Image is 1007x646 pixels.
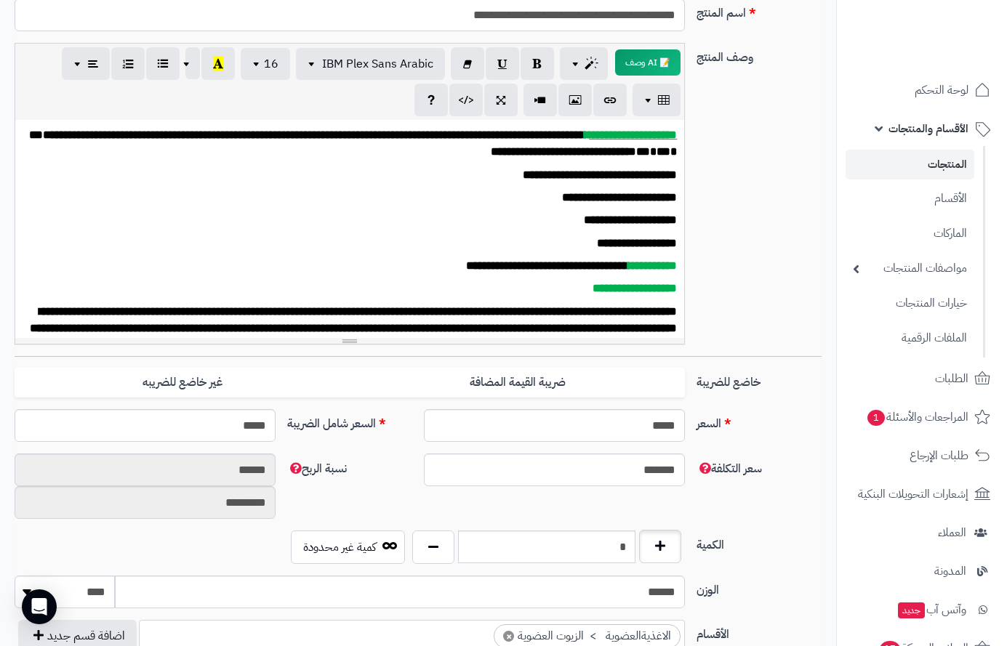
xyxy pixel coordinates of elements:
[691,43,827,66] label: وصف المنتج
[908,41,993,71] img: logo-2.png
[846,400,998,435] a: المراجعات والأسئلة1
[615,49,681,76] button: 📝 AI وصف
[846,361,998,396] a: الطلبات
[934,561,966,581] span: المدونة
[691,409,827,432] label: السعر
[846,150,974,179] a: المنتجات
[322,55,433,73] span: IBM Plex Sans Arabic
[846,73,998,108] a: لوحة التحكم
[691,576,827,599] label: الوزن
[888,118,968,139] span: الأقسام والمنتجات
[287,460,347,477] span: نسبة الربح
[281,409,418,432] label: السعر شامل الضريبة
[846,477,998,512] a: إشعارات التحويلات البنكية
[264,55,278,73] span: 16
[691,368,827,391] label: خاضع للضريبة
[296,48,445,80] button: IBM Plex Sans Arabic
[935,368,968,389] span: الطلبات
[691,620,827,643] label: الأقسام
[896,599,966,620] span: وآتس آب
[241,48,290,80] button: 16
[846,288,974,319] a: خيارات المنتجات
[350,368,685,397] label: ضريبة القيمة المضافة
[691,530,827,554] label: الكمية
[846,592,998,627] a: وآتس آبجديد
[846,323,974,354] a: الملفات الرقمية
[915,80,968,100] span: لوحة التحكم
[846,183,974,214] a: الأقسام
[898,602,925,618] span: جديد
[858,484,968,504] span: إشعارات التحويلات البنكية
[846,253,974,284] a: مواصفات المنتجات
[22,589,57,624] div: Open Intercom Messenger
[846,515,998,550] a: العملاء
[697,460,762,477] span: سعر التكلفة
[503,631,514,642] span: ×
[846,438,998,473] a: طلبات الإرجاع
[866,407,968,427] span: المراجعات والأسئلة
[867,410,885,426] span: 1
[846,218,974,249] a: الماركات
[15,368,350,397] label: غير خاضع للضريبه
[938,522,966,543] span: العملاء
[846,554,998,589] a: المدونة
[910,445,968,466] span: طلبات الإرجاع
